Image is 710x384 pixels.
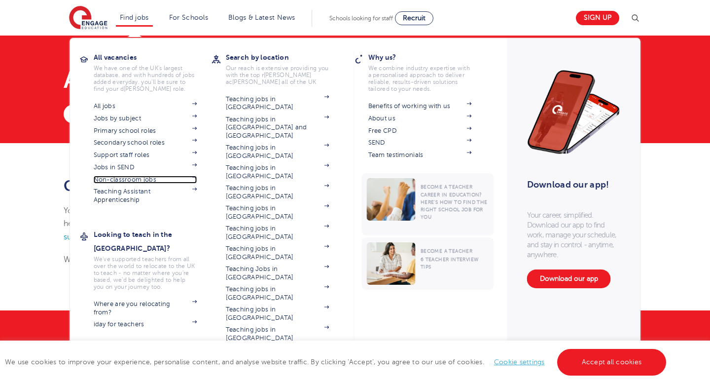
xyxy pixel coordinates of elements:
span: ported [112,256,141,263]
span: t [101,269,103,276]
span: y [114,283,117,290]
span: nd [122,72,132,78]
span: e've [94,256,111,263]
span: dustry [406,65,428,72]
a: subscribe to receive updates from Engage [64,232,213,241]
span: rom [168,256,181,263]
span: y [421,214,424,220]
span: mbine [379,65,404,72]
span: We a to to [368,65,470,92]
span: to to UK to - no be to on [94,256,195,290]
span: j [183,72,184,78]
span: f [473,207,476,212]
span: Y [64,206,68,215]
span: del [137,276,146,283]
span: ne [119,65,130,72]
span: [PERSON_NAME] [262,72,312,78]
span: cation? [449,192,482,197]
span: edu [449,192,460,197]
span: pp [572,221,584,229]
a: Teaching jobs in [GEOGRAPHIC_DATA] [226,306,329,322]
span: r [262,72,264,78]
h3: Download our app! [527,174,616,195]
span: wnload [527,221,559,229]
span: each [238,65,254,72]
span: s [540,241,543,249]
span: ighted [137,276,164,283]
h1: Application Confirmation [64,68,647,92]
span: in [406,65,411,72]
span: jo [128,283,134,290]
span: 6 [421,257,479,269]
span: pro [290,65,300,72]
span: in to [421,192,488,220]
span: reer [421,192,440,197]
a: Accept all cookies [557,349,667,376]
span: our [114,283,127,290]
span: d [120,85,124,92]
a: For Schools [169,14,208,21]
span: la [164,65,169,72]
span: sol [433,78,441,85]
a: About us [368,115,472,122]
span: f [594,221,596,229]
span: lts-driven [392,78,431,85]
span: ca [542,211,550,219]
span: re [143,263,149,269]
span: f [168,256,170,263]
span: acher [426,257,449,262]
span: y [572,231,575,239]
span: ure [166,78,178,85]
a: Teaching jobs in [GEOGRAPHIC_DATA] [226,245,329,261]
a: Become a Teacher6 Teacher Interview Tips [362,237,497,290]
span: ou [94,283,104,290]
a: Teaching jobs in [GEOGRAPHIC_DATA] and [GEOGRAPHIC_DATA] [226,115,329,140]
span: de [445,72,453,78]
span: each [101,269,117,276]
span: ytime, [588,241,614,249]
span: r [238,65,240,72]
span: te [142,256,148,263]
span: nd [527,241,539,249]
a: Back [64,105,105,123]
span: elp [173,276,185,283]
span: onalised [373,72,408,78]
span: [PERSON_NAME] [226,78,281,85]
span: ensive [261,65,288,72]
span: he [477,199,487,205]
span: iable, [368,78,391,85]
span: to to a at [64,206,430,228]
h3: Search by location [226,50,344,64]
a: Teaching Jobs in [GEOGRAPHIC_DATA] [226,265,329,281]
span: ob [461,207,471,212]
a: Teaching jobs in [GEOGRAPHIC_DATA] [226,326,329,342]
span: r [421,207,424,212]
span: a [183,256,186,263]
h3: Looking to teach in the [GEOGRAPHIC_DATA]? [94,228,212,255]
a: Cookie settings [494,358,545,366]
span: ight [421,207,437,212]
a: Become a TeacherCareer in education? Here’s how to find the right school job for you [362,173,497,235]
span: ind [463,199,475,205]
span: h [440,199,444,205]
span: U [150,65,154,72]
span: eve [112,78,123,85]
h2: Great news! [64,178,448,194]
span: our [64,206,80,215]
span: t [250,72,252,78]
span: he [107,263,117,269]
span: ma [132,269,141,276]
a: Free CPD [368,127,472,135]
span: ta [368,85,374,92]
span: where. [527,251,558,259]
span: a [94,78,97,85]
span: [PERSON_NAME] [120,85,172,92]
span: We to [64,255,199,264]
span: w [527,231,532,239]
a: Sign up [576,11,619,25]
span: plified. [564,211,594,219]
img: Engage Education [69,6,107,31]
span: ork, [527,231,544,239]
p: ? [64,204,448,243]
span: to in - [527,211,617,259]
